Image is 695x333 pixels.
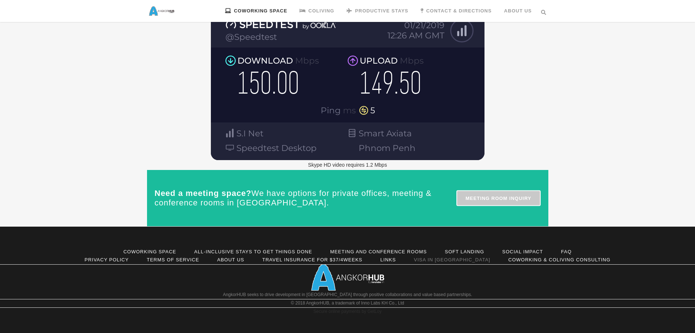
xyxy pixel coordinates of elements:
img: 84803524.png [211,14,484,160]
div: We have options for private offices, meeting & conference rooms in [GEOGRAPHIC_DATA]. [155,189,444,208]
iframe: Drift Widget Chat Controller [659,296,686,324]
a: Travel Insurance for $37/4weeks [262,257,362,262]
a: Social Impact [502,249,543,254]
img: AngkorHUB logo [311,264,384,290]
a: Visa in [GEOGRAPHIC_DATA] [414,257,490,262]
span: © 2018 AngkorHUB, a trademark of Inno Labs KH Co., Ltd [291,300,404,306]
a: Links [381,257,396,262]
a: Terms of Service [147,257,199,262]
iframe: Drift Widget Chat Window [545,173,691,301]
a: Meeting Room inquiry [456,190,541,206]
a: Coworking Space [123,249,176,254]
b: Need a meeting space? [155,189,252,198]
span: Coliving [308,8,334,14]
a: Privacy Policy [85,257,129,262]
a: Secure online payments by GetLoy [313,309,382,314]
span: Productive Stays [355,8,408,14]
a: About us [217,257,244,262]
span: About us [504,8,532,14]
a: Skype HD video requires 1.2 Mbps [308,162,387,168]
a: Meeting and Conference rooms [330,249,427,254]
a: Soft Landing [445,249,484,254]
span: Coworking Space [234,8,287,14]
span: Contact & Directions [426,8,491,14]
a: Coworking & Coliving Consulting [508,257,610,262]
a: All-inclusive stays to get things done [194,249,312,254]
